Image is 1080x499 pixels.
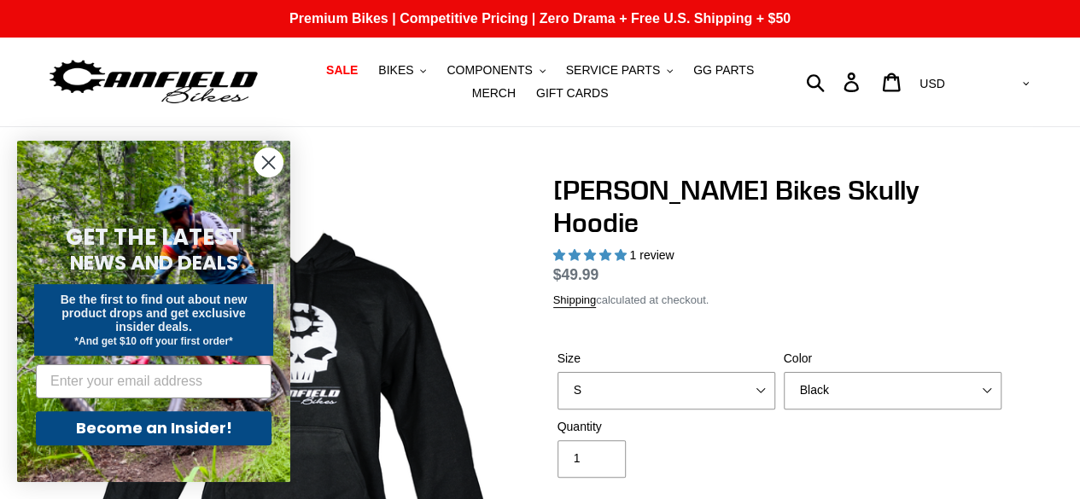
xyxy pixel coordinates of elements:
button: SERVICE PARTS [558,59,681,82]
span: $49.99 [553,266,599,283]
a: MERCH [464,82,524,105]
span: Be the first to find out about new product drops and get exclusive insider deals. [61,293,248,334]
span: GIFT CARDS [536,86,609,101]
span: 1 review [629,248,674,262]
a: SALE [318,59,366,82]
span: *And get $10 off your first order* [74,335,232,347]
button: BIKES [370,59,435,82]
a: GG PARTS [685,59,762,82]
span: MERCH [472,86,516,101]
button: Close dialog [254,148,283,177]
a: Shipping [553,293,597,308]
label: Quantity [558,418,775,436]
a: GIFT CARDS [528,82,617,105]
label: Color [784,350,1001,368]
label: Size [558,350,775,368]
div: calculated at checkout. [553,292,1006,309]
span: NEWS AND DEALS [70,249,238,276]
span: SALE [326,63,358,78]
img: Canfield Bikes [47,55,260,109]
h1: [PERSON_NAME] Bikes Skully Hoodie [553,174,1006,240]
span: GG PARTS [693,63,754,78]
span: SERVICE PARTS [566,63,660,78]
input: Enter your email address [36,364,271,398]
button: Become an Insider! [36,411,271,445]
span: 5.00 stars [553,248,630,262]
span: GET THE LATEST [66,222,242,252]
button: COMPONENTS [438,59,553,82]
span: BIKES [378,63,413,78]
span: COMPONENTS [447,63,532,78]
